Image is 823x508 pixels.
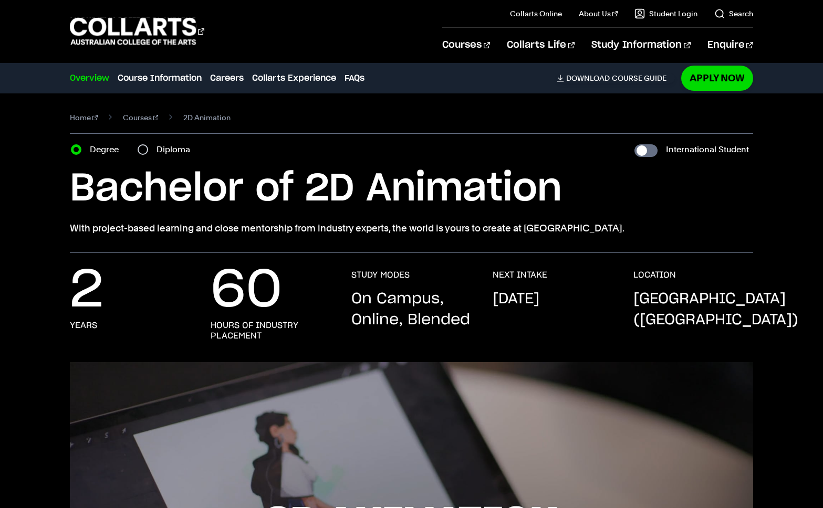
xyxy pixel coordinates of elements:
a: Collarts Online [510,8,562,19]
a: Courses [442,28,490,62]
p: [DATE] [493,289,539,310]
a: Study Information [591,28,690,62]
span: Download [566,73,610,83]
label: Diploma [157,142,196,157]
a: DownloadCourse Guide [557,73,675,83]
h3: Years [70,320,97,331]
h3: LOCATION [633,270,676,280]
a: Collarts Experience [252,72,336,84]
p: [GEOGRAPHIC_DATA] ([GEOGRAPHIC_DATA]) [633,289,798,331]
label: International Student [666,142,749,157]
a: Courses [123,110,159,125]
a: Search [714,8,753,19]
a: Collarts Life [507,28,575,62]
h3: STUDY MODES [351,270,410,280]
p: 2 [70,270,103,312]
h1: Bachelor of 2D Animation [70,165,753,213]
div: Go to homepage [70,16,204,46]
a: Home [70,110,98,125]
a: Enquire [707,28,753,62]
label: Degree [90,142,125,157]
a: Careers [210,72,244,84]
span: 2D Animation [183,110,231,125]
p: With project-based learning and close mentorship from industry experts, the world is yours to cre... [70,221,753,236]
a: Course Information [118,72,202,84]
p: On Campus, Online, Blended [351,289,471,331]
a: FAQs [345,72,364,84]
p: 60 [211,270,282,312]
a: About Us [579,8,618,19]
a: Student Login [634,8,697,19]
a: Overview [70,72,109,84]
h3: Hours of industry placement [211,320,330,341]
a: Apply Now [681,66,753,90]
h3: NEXT INTAKE [493,270,547,280]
